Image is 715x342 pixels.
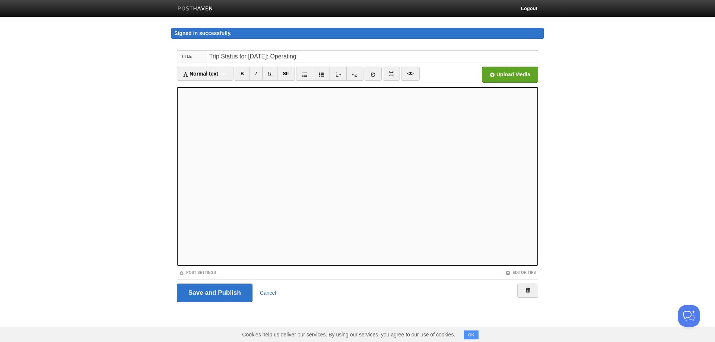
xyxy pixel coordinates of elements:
a: Cancel [260,290,276,296]
a: Editor Tips [505,271,536,275]
iframe: Help Scout Beacon - Open [678,305,700,327]
a: Post Settings [179,271,216,275]
a: B [235,67,250,81]
div: Signed in successfully. [171,28,544,39]
label: Title [177,51,207,63]
span: Normal text [183,71,218,77]
button: OK [464,330,479,339]
a: U [262,67,277,81]
del: Str [283,71,289,76]
a: Str [277,67,295,81]
img: Posthaven-bar [178,6,213,12]
span: Cookies help us deliver our services. By using our services, you agree to our use of cookies. [235,327,463,342]
input: Save and Publish [177,284,252,302]
a: I [250,67,263,81]
a: </> [401,67,419,81]
img: pagebreak-icon.png [389,71,394,76]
